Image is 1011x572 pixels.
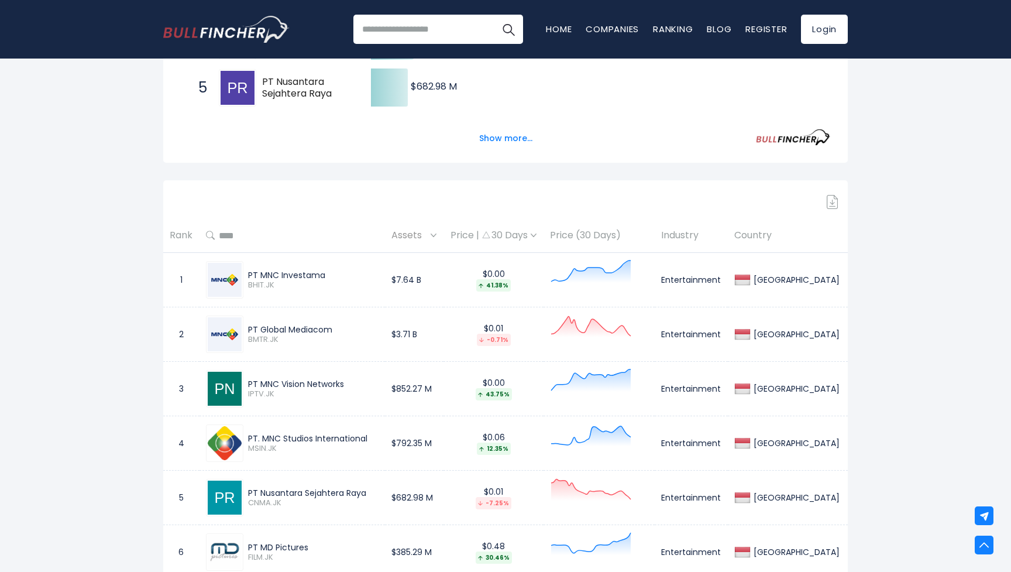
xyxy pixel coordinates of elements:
[248,335,379,345] span: BMTR.JK
[450,230,537,242] div: Price | 30 Days
[163,362,200,416] td: 3
[248,433,379,444] div: PT. MNC Studios International
[751,547,840,557] div: [GEOGRAPHIC_DATA]
[450,323,537,346] div: $0.01
[248,389,379,399] span: IPTV.JK
[477,334,511,346] div: -0.71%
[450,378,537,400] div: $0.00
[385,253,443,307] td: $7.64 B
[494,15,523,44] button: Search
[586,23,639,35] a: Companies
[655,307,728,362] td: Entertainment
[655,416,728,471] td: Entertainment
[728,218,848,253] th: Country
[208,535,242,569] img: FILM.JK.png
[248,270,379,280] div: PT MNC Investama
[477,443,511,455] div: 12.35%
[163,16,289,43] a: Go to homepage
[655,253,728,307] td: Entertainment
[751,438,840,448] div: [GEOGRAPHIC_DATA]
[385,416,443,471] td: $792.35 M
[385,307,443,362] td: $3.71 B
[208,263,242,297] img: BHIT.JK.png
[248,553,379,563] span: FILM.JK
[248,444,379,454] span: MSIN.JK
[476,497,511,509] div: -7.25%
[655,362,728,416] td: Entertainment
[450,487,537,509] div: $0.01
[163,416,200,471] td: 4
[163,253,200,307] td: 1
[801,15,848,44] a: Login
[655,218,728,253] th: Industry
[751,275,840,285] div: [GEOGRAPHIC_DATA]
[248,280,379,290] span: BHIT.JK
[751,492,840,503] div: [GEOGRAPHIC_DATA]
[163,218,200,253] th: Rank
[476,552,512,564] div: 30.46%
[248,379,379,389] div: PT MNC Vision Networks
[450,432,537,455] div: $0.06
[163,471,200,525] td: 5
[751,383,840,394] div: [GEOGRAPHIC_DATA]
[248,542,379,553] div: PT MD Pictures
[707,23,731,35] a: Blog
[163,16,290,43] img: Bullfincher logo
[450,541,537,564] div: $0.48
[208,426,242,460] img: MSIN.JK.png
[476,279,511,292] div: 41.38%
[411,80,457,93] text: $682.98 M
[472,129,539,148] button: Show more...
[391,227,428,245] span: Assets
[653,23,693,35] a: Ranking
[544,218,654,253] th: Price (30 Days)
[163,307,200,362] td: 2
[248,498,379,508] span: CNMA.JK
[745,23,787,35] a: Register
[208,317,242,351] img: BMTR.JK.png
[450,269,537,292] div: $0.00
[751,329,840,340] div: [GEOGRAPHIC_DATA]
[655,471,728,525] td: Entertainment
[385,362,443,416] td: $852.27 M
[248,488,379,498] div: PT Nusantara Sejahtera Raya
[385,471,443,525] td: $682.98 M
[221,71,255,105] img: PT Nusantara Sejahtera Raya
[476,388,512,400] div: 43.75%
[262,76,350,101] span: PT Nusantara Sejahtera Raya
[248,324,379,335] div: PT Global Mediacom
[192,78,204,98] span: 5
[546,23,572,35] a: Home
